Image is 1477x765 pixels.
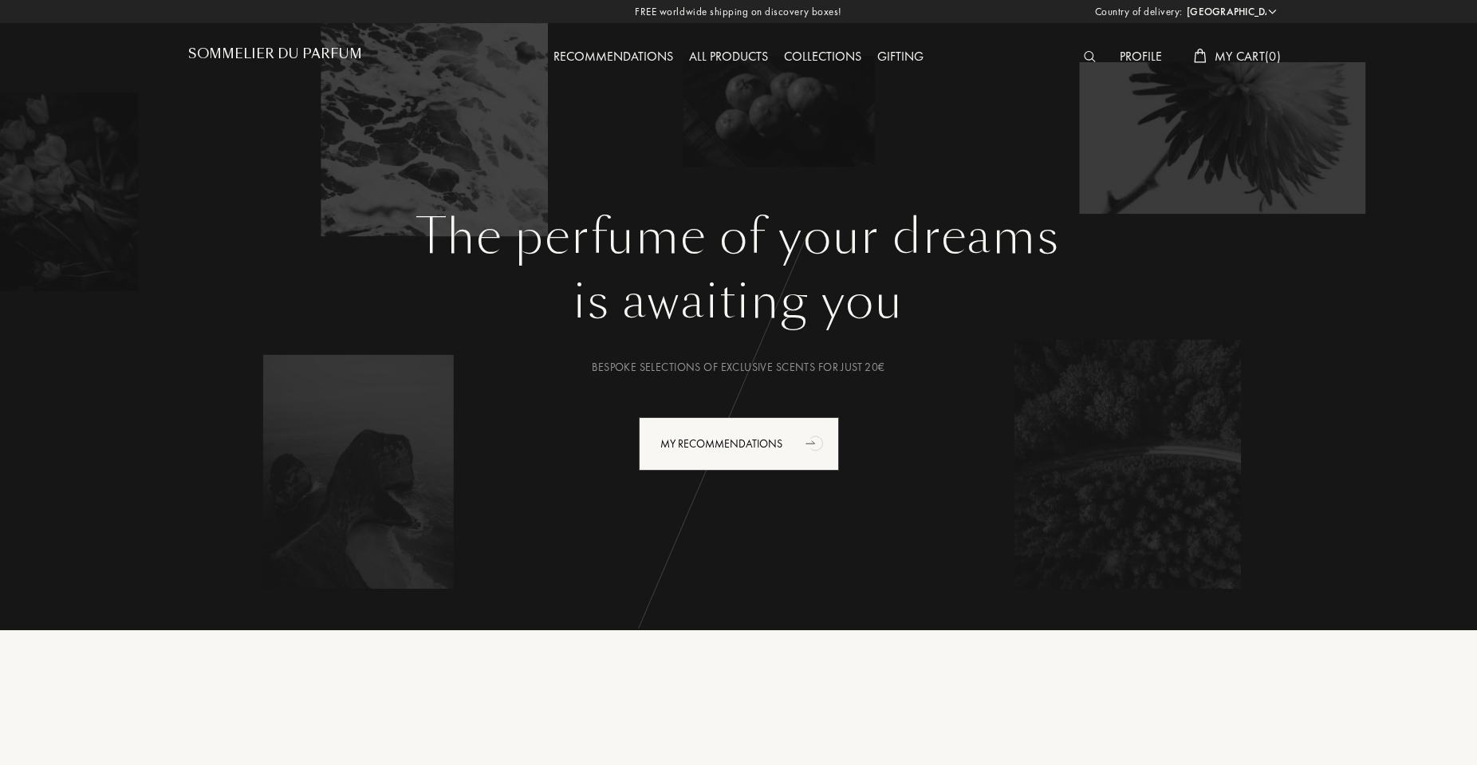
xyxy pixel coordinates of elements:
div: Collections [776,47,869,68]
a: Recommendations [546,48,681,65]
div: Bespoke selections of exclusive scents for just 20€ [200,359,1277,376]
div: All products [681,47,776,68]
a: All products [681,48,776,65]
div: My Recommendations [639,417,839,471]
div: is awaiting you [200,266,1277,337]
a: Profile [1112,48,1170,65]
img: search_icn_white.svg [1084,51,1096,62]
a: Sommelier du Parfum [188,46,362,68]
span: Country of delivery: [1095,4,1183,20]
div: Recommendations [546,47,681,68]
img: cart_white.svg [1194,49,1207,63]
h1: Sommelier du Parfum [188,46,362,61]
a: Gifting [869,48,931,65]
a: Collections [776,48,869,65]
span: My Cart ( 0 ) [1215,48,1281,65]
a: My Recommendationsanimation [627,417,851,471]
div: Gifting [869,47,931,68]
div: animation [800,427,832,459]
h1: The perfume of your dreams [200,208,1277,266]
div: Profile [1112,47,1170,68]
